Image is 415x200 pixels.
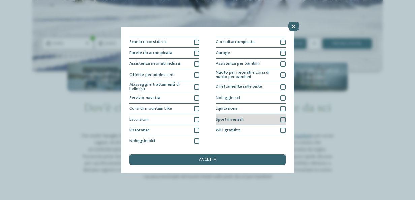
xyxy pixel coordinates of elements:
span: Garage [216,51,230,55]
span: Nuoto per neonati e corsi di nuoto per bambini [216,71,276,79]
span: Corsi di mountain bike [129,107,172,111]
span: Noleggio sci [216,96,240,100]
span: Assistenza neonati inclusa [129,62,180,66]
span: WiFi gratuito [216,128,241,133]
span: Direttamente sulle piste [216,85,262,89]
span: accetta [199,158,216,162]
span: Ristorante [129,128,150,133]
span: Scuola e corsi di sci [129,40,166,44]
span: Offerte per adolescenti [129,73,175,77]
span: Parete da arrampicata [129,51,172,55]
span: Corsi di arrampicata [216,40,255,44]
span: Noleggio bici [129,139,155,143]
span: Escursioni [129,118,149,122]
span: Sport invernali [216,118,244,122]
span: Servizio navetta [129,96,160,100]
span: Assistenza per bambini [216,62,260,66]
span: Massaggi e trattamenti di bellezza [129,82,190,91]
span: Equitazione [216,107,238,111]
